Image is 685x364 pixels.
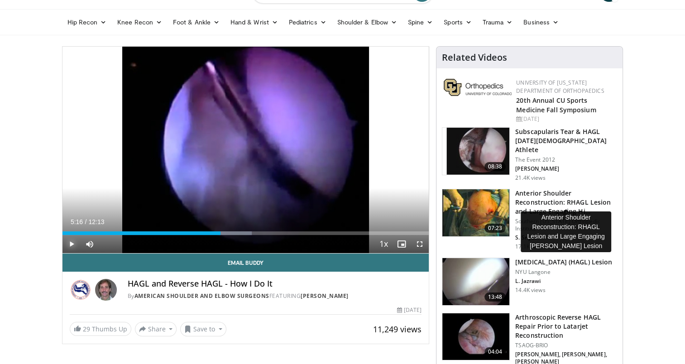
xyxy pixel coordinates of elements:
[374,235,393,253] button: Playback Rate
[71,218,83,225] span: 5:16
[515,218,617,232] p: Southern [US_STATE] Orthopedic Institute
[484,347,506,356] span: 04:04
[128,292,422,300] div: By FEATURING
[180,322,226,336] button: Save to
[393,235,411,253] button: Enable picture-in-picture mode
[70,279,91,301] img: American Shoulder and Elbow Surgeons
[85,218,87,225] span: /
[516,115,615,123] div: [DATE]
[62,235,81,253] button: Play
[515,258,612,267] h3: [MEDICAL_DATA] (HAGL) Lesion
[70,322,131,336] a: 29 Thumbs Up
[397,306,422,314] div: [DATE]
[411,235,429,253] button: Fullscreen
[515,243,545,250] p: 17.1K views
[442,258,509,305] img: 318915_0003_1.png.150x105_q85_crop-smart_upscale.jpg
[515,278,612,285] p: L. Jazrawi
[88,218,104,225] span: 12:13
[62,47,429,254] video-js: Video Player
[402,13,438,31] a: Spine
[484,162,506,171] span: 08:38
[515,189,617,216] h3: Anterior Shoulder Reconstruction: RHAGL Lesion and Large Engaging Hi…
[301,292,349,300] a: [PERSON_NAME]
[95,279,117,301] img: Avatar
[515,342,617,349] p: TSAOG-BRIO
[112,13,168,31] a: Knee Recon
[135,322,177,336] button: Share
[515,287,545,294] p: 14.4K views
[515,165,617,172] p: [PERSON_NAME]
[515,156,617,163] p: The Event 2012
[516,96,596,114] a: 20th Annual CU Sports Medicine Fall Symposium
[516,79,604,95] a: University of [US_STATE] Department of Orthopaedics
[521,211,611,252] div: Anterior Shoulder Reconstruction: RHAGL Lesion and Large Engaging [PERSON_NAME] Lesion
[444,79,512,96] img: 355603a8-37da-49b6-856f-e00d7e9307d3.png.150x105_q85_autocrop_double_scale_upscale_version-0.2.png
[442,128,509,175] img: 5SPjETdNCPS-ZANX4xMDoxOjB1O8AjAz_2.150x105_q85_crop-smart_upscale.jpg
[442,189,617,250] a: 07:23 Anterior Shoulder Reconstruction: RHAGL Lesion and Large Engaging Hi… Southern [US_STATE] O...
[484,292,506,302] span: 13:48
[283,13,332,31] a: Pediatrics
[518,13,564,31] a: Business
[134,292,269,300] a: American Shoulder and Elbow Surgeons
[442,52,507,63] h4: Related Videos
[484,224,506,233] span: 07:23
[62,254,429,272] a: Email Buddy
[332,13,402,31] a: Shoulder & Elbow
[438,13,477,31] a: Sports
[442,127,617,182] a: 08:38 Subscapularis Tear & HAGL [DATE][DEMOGRAPHIC_DATA] Athlete The Event 2012 [PERSON_NAME] 21....
[225,13,283,31] a: Hand & Wrist
[83,325,90,333] span: 29
[515,234,617,241] p: S. Snyder
[62,13,112,31] a: Hip Recon
[477,13,518,31] a: Trauma
[515,313,617,340] h3: Arthroscopic Reverse HAGL Repair Prior to Latarjet Reconstruction
[168,13,225,31] a: Foot & Ankle
[81,235,99,253] button: Mute
[373,324,422,335] span: 11,249 views
[442,313,509,360] img: O0cEsGv5RdudyPNn4xMDoxOjBzMTt2bJ.150x105_q85_crop-smart_upscale.jpg
[442,189,509,236] img: eolv1L8ZdYrFVOcH4xMDoxOjBrO-I4W8.150x105_q85_crop-smart_upscale.jpg
[515,268,612,276] p: NYU Langone
[128,279,422,289] h4: HAGL and Reverse HAGL - How I Do It
[515,174,545,182] p: 21.4K views
[442,258,617,306] a: 13:48 [MEDICAL_DATA] (HAGL) Lesion NYU Langone L. Jazrawi 14.4K views
[515,127,617,154] h3: Subscapularis Tear & HAGL [DATE][DEMOGRAPHIC_DATA] Athlete
[62,231,429,235] div: Progress Bar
